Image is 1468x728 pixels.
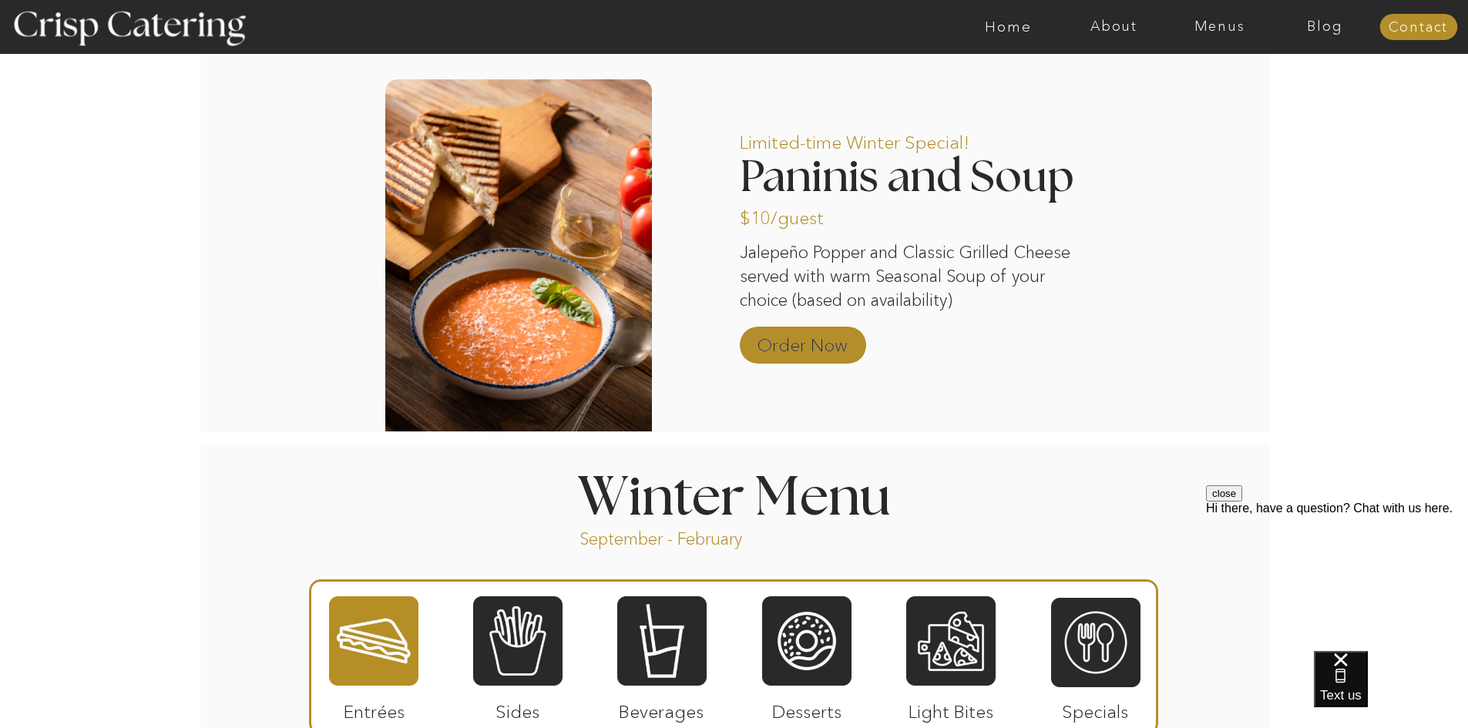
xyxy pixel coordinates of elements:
a: Contact [1379,20,1457,35]
a: Order Now [751,319,854,364]
a: Blog [1272,19,1378,35]
iframe: podium webchat widget bubble [1314,651,1468,728]
a: Home [956,19,1061,35]
a: Menus [1167,19,1272,35]
h1: Winter Menu [520,471,949,517]
a: About [1061,19,1167,35]
p: Limited-time Winter Special! [740,116,1043,161]
iframe: podium webchat widget prompt [1206,485,1468,670]
h2: Paninis and Soup [740,156,1104,196]
p: $10/guest [740,192,842,237]
p: September - February [579,528,791,545]
p: Jalepeño Popper and Classic Grilled Cheese served with warm Seasonal Soup of your choice (based o... [740,241,1070,310]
